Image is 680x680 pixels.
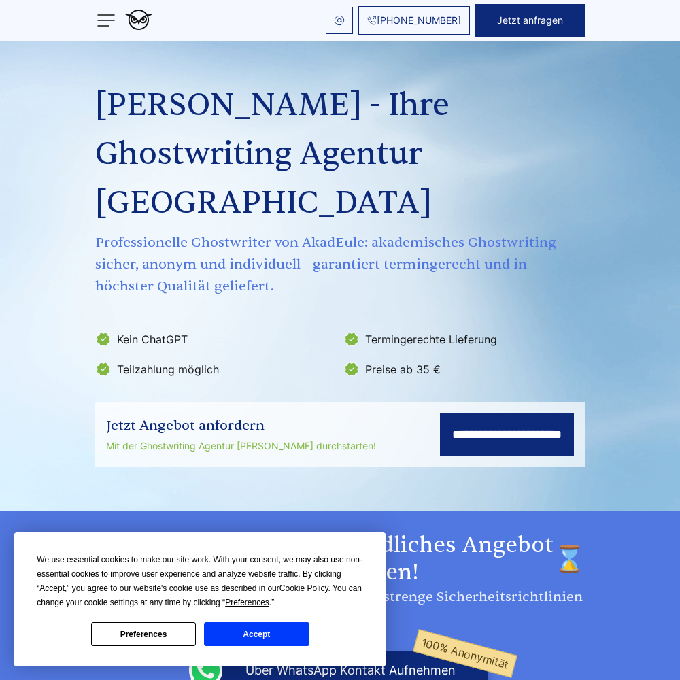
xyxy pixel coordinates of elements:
[91,622,196,646] button: Preferences
[343,328,583,350] li: Termingerechte Lieferung
[95,328,335,350] li: Kein ChatGPT
[279,583,328,593] span: Cookie Policy
[37,553,363,610] div: We use essential cookies to make our site work. With your consent, we may also use non-essential ...
[225,598,269,607] span: Preferences
[413,629,517,678] span: 100% Anonymität
[343,358,583,380] li: Preise ab 35 €
[95,358,335,380] li: Teilzahlung möglich
[334,15,345,26] img: email
[95,81,585,228] h1: [PERSON_NAME] - Ihre Ghostwriting Agentur [GEOGRAPHIC_DATA]
[475,4,585,37] button: Jetzt anfragen
[106,415,376,437] div: Jetzt Angebot anfordern
[95,10,117,31] img: menu
[367,16,377,25] img: Phone
[106,438,376,454] div: Mit der Ghostwriting Agentur [PERSON_NAME] durchstarten!
[95,232,585,297] span: Professionelle Ghostwriter von AkadEule: akademisches Ghostwriting sicher, anonym und individuell...
[14,532,386,666] div: Cookie Consent Prompt
[125,10,152,30] img: logo
[358,6,470,35] a: [PHONE_NUMBER]
[95,532,585,586] h2: Ihr persönliches, unverbindliches Angebot in nur 5 Minuten!
[555,532,585,586] img: time
[204,622,309,646] button: Accept
[377,15,461,26] span: [PHONE_NUMBER]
